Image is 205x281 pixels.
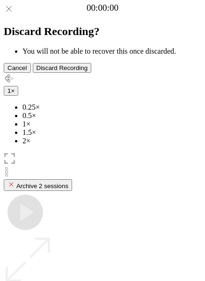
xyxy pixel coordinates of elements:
button: Discard Recording [33,63,92,73]
li: 0.5× [22,112,201,120]
span: 1 [7,87,11,94]
h2: Discard Recording? [4,25,201,38]
li: 2× [22,137,201,145]
button: 1× [4,86,18,96]
li: 1.5× [22,128,201,137]
button: Cancel [4,63,31,73]
button: Archive 2 sessions [4,179,72,191]
li: You will not be able to recover this once discarded. [22,47,201,56]
li: 0.25× [22,103,201,112]
li: 1× [22,120,201,128]
a: 00:00:00 [87,3,118,13]
div: Archive 2 sessions [7,181,68,190]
